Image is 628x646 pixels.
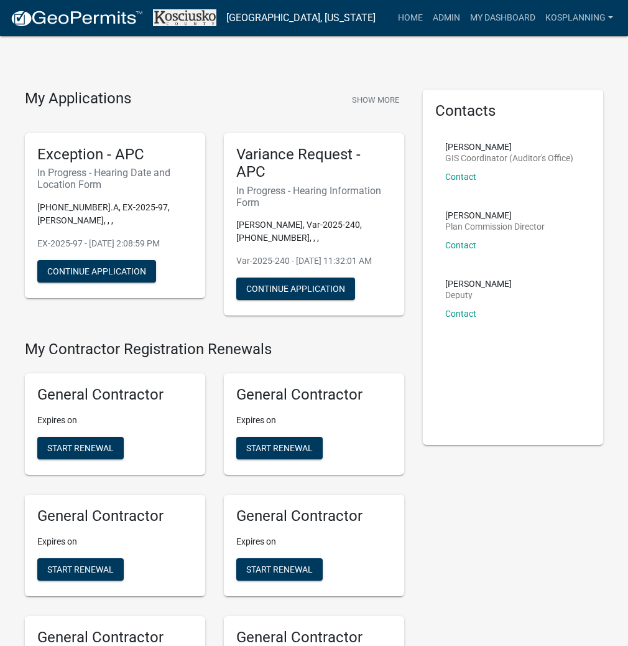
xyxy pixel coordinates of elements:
p: [PERSON_NAME] [445,279,512,288]
img: Kosciusko County, Indiana [153,9,216,26]
h4: My Applications [25,90,131,108]
a: Contact [445,240,476,250]
span: Start Renewal [47,564,114,574]
h5: General Contractor [37,507,193,525]
h5: General Contractor [236,507,392,525]
a: Home [393,6,428,30]
h5: Contacts [435,102,591,120]
p: [PHONE_NUMBER].A, EX-2025-97, [PERSON_NAME], , , [37,201,193,227]
p: Expires on [236,535,392,548]
button: Start Renewal [236,437,323,459]
p: Var-2025-240 - [DATE] 11:32:01 AM [236,255,392,268]
p: Expires on [37,535,193,548]
h6: In Progress - Hearing Information Form [236,185,392,208]
a: kosplanning [540,6,618,30]
button: Start Renewal [37,558,124,581]
h5: Exception - APC [37,146,193,164]
p: Deputy [445,291,512,299]
p: Plan Commission Director [445,222,545,231]
a: Admin [428,6,465,30]
button: Show More [347,90,404,110]
button: Continue Application [236,278,355,300]
a: Contact [445,172,476,182]
a: My Dashboard [465,6,540,30]
p: [PERSON_NAME] [445,211,545,220]
h5: General Contractor [236,386,392,404]
button: Start Renewal [37,437,124,459]
p: Expires on [37,414,193,427]
a: [GEOGRAPHIC_DATA], [US_STATE] [226,7,376,29]
h5: General Contractor [37,386,193,404]
span: Start Renewal [47,443,114,453]
p: [PERSON_NAME], Var-2025-240, [PHONE_NUMBER], , , [236,218,392,245]
button: Continue Application [37,260,156,283]
h4: My Contractor Registration Renewals [25,340,404,358]
p: EX-2025-97 - [DATE] 2:08:59 PM [37,237,193,250]
p: [PERSON_NAME] [445,143,573,151]
p: GIS Coordinator (Auditor's Office) [445,154,573,162]
h6: In Progress - Hearing Date and Location Form [37,167,193,190]
span: Start Renewal [246,564,313,574]
p: Expires on [236,414,392,427]
h5: Variance Request - APC [236,146,392,182]
span: Start Renewal [246,443,313,453]
button: Start Renewal [236,558,323,581]
a: Contact [445,309,476,319]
